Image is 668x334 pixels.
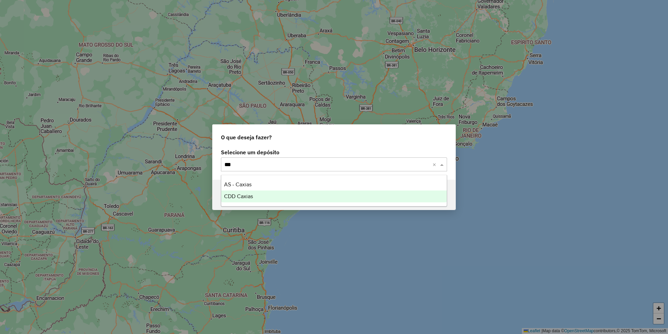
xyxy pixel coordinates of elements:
[432,160,438,169] span: Clear all
[221,148,447,156] label: Selecione um depósito
[221,175,447,207] ng-dropdown-panel: Options list
[224,193,253,199] span: CDD Caxias
[221,133,272,141] span: O que deseja fazer?
[224,181,252,187] span: AS - Caxias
